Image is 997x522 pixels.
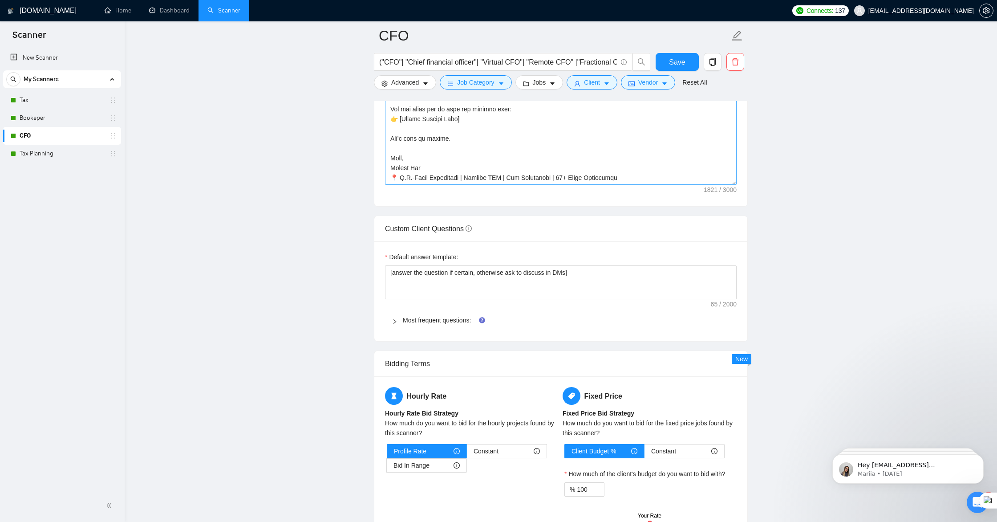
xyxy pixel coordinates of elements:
[109,132,117,139] span: holder
[731,30,743,41] span: edit
[571,445,616,458] span: Client Budget %
[621,75,675,90] button: idcardVendorcaret-down
[379,24,730,47] input: Scanner name...
[796,7,803,14] img: upwork-logo.png
[5,29,53,47] span: Scanner
[20,109,104,127] a: Bookeper
[549,80,555,87] span: caret-down
[109,97,117,104] span: holder
[980,7,993,14] span: setting
[20,91,104,109] a: Tax
[105,7,131,14] a: homeHome
[704,58,721,66] span: copy
[563,387,580,405] span: tag
[207,7,240,14] a: searchScanner
[563,418,737,438] div: How much do you want to bid for the fixed price jobs found by this scanner?
[474,445,498,458] span: Constant
[454,462,460,469] span: info-circle
[7,76,20,82] span: search
[638,512,661,520] div: Your Rate
[391,77,419,87] span: Advanced
[381,80,388,87] span: setting
[379,57,617,68] input: Search Freelance Jobs...
[633,58,650,66] span: search
[967,492,988,513] iframe: Intercom live chat
[10,49,114,67] a: New Scanner
[534,448,540,454] span: info-circle
[24,70,59,88] span: My Scanners
[385,387,403,405] span: hourglass
[523,80,529,87] span: folder
[466,225,472,232] span: info-circle
[979,7,993,14] a: setting
[735,355,748,363] span: New
[819,436,997,498] iframe: Intercom notifications message
[498,80,504,87] span: caret-down
[533,77,546,87] span: Jobs
[392,319,397,324] span: right
[515,75,563,90] button: folderJobscaret-down
[563,387,737,405] h5: Fixed Price
[20,127,104,145] a: CFO
[403,317,471,324] a: Most frequent questions:
[8,4,14,18] img: logo
[979,4,993,18] button: setting
[106,501,115,510] span: double-left
[604,80,610,87] span: caret-down
[631,448,637,454] span: info-circle
[656,53,699,71] button: Save
[985,492,992,499] span: 7
[727,58,744,66] span: delete
[385,351,737,376] div: Bidding Terms
[385,265,737,299] textarea: Default answer template:
[621,59,627,65] span: info-circle
[109,150,117,157] span: holder
[385,387,559,405] h5: Hourly Rate
[651,445,676,458] span: Constant
[661,80,668,87] span: caret-down
[393,459,430,472] span: Bid In Range
[584,77,600,87] span: Client
[457,77,494,87] span: Job Category
[564,469,725,479] label: How much of the client's budget do you want to bid with?
[385,410,458,417] b: Hourly Rate Bid Strategy
[385,225,472,232] span: Custom Client Questions
[726,53,744,71] button: delete
[628,80,635,87] span: idcard
[704,53,721,71] button: copy
[567,75,617,90] button: userClientcaret-down
[856,8,863,14] span: user
[563,410,634,417] b: Fixed Price Bid Strategy
[574,80,580,87] span: user
[3,49,121,67] li: New Scanner
[711,448,717,454] span: info-circle
[3,70,121,163] li: My Scanners
[6,72,20,86] button: search
[440,75,511,90] button: barsJob Categorycaret-down
[577,483,604,496] input: How much of the client's budget do you want to bid with?
[422,80,429,87] span: caret-down
[394,445,426,458] span: Profile Rate
[638,77,658,87] span: Vendor
[682,77,707,87] a: Reset All
[454,448,460,454] span: info-circle
[385,310,737,330] div: Most frequent questions:
[385,418,559,438] div: How much do you want to bid for the hourly projects found by this scanner?
[385,252,458,262] label: Default answer template:
[478,316,486,324] div: Tooltip anchor
[807,6,833,16] span: Connects:
[20,145,104,163] a: Tax Planning
[632,53,650,71] button: search
[835,6,845,16] span: 137
[109,114,117,122] span: holder
[669,57,685,68] span: Save
[149,7,190,14] a: dashboardDashboard
[447,80,454,87] span: bars
[374,75,436,90] button: settingAdvancedcaret-down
